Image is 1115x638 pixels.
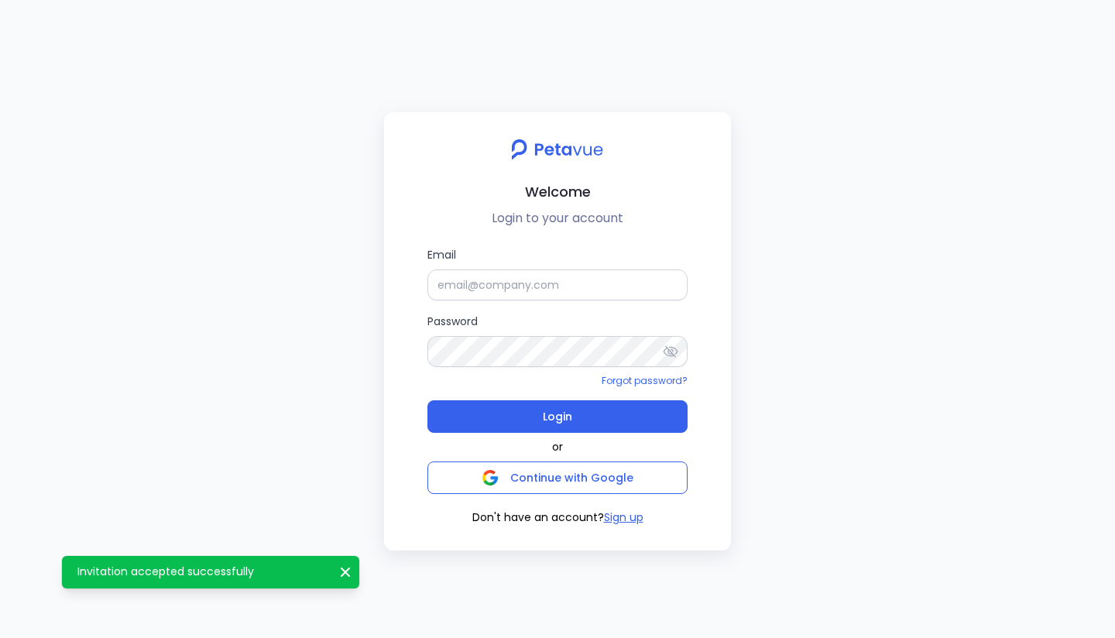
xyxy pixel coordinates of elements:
p: Login to your account [396,209,719,228]
button: Continue with Google [427,461,688,494]
img: petavue logo [501,131,613,168]
label: Password [427,313,688,367]
button: Login [427,400,688,433]
div: Invitation accepted successfully [62,556,359,588]
h2: Welcome [396,180,719,203]
p: Invitation accepted successfully [77,564,325,579]
span: or [552,439,563,455]
a: Forgot password? [602,374,688,387]
input: Email [427,269,688,300]
button: Sign up [604,509,643,526]
span: Login [543,406,572,427]
span: Don't have an account? [472,509,604,526]
span: Continue with Google [510,470,633,485]
input: Password [427,336,688,367]
label: Email [427,246,688,300]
